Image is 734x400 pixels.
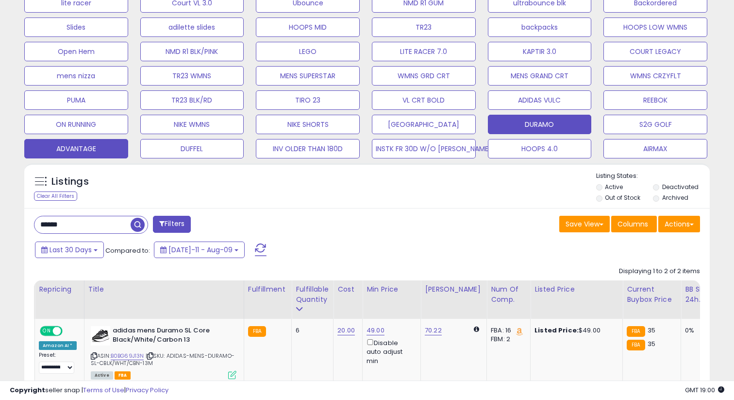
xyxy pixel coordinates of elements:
[248,326,266,337] small: FBA
[491,284,526,305] div: Num of Comp.
[603,17,707,37] button: HOOPS LOW WMNS
[367,284,417,295] div: Min Price
[559,216,610,232] button: Save View
[534,284,618,295] div: Listed Price
[605,183,623,191] label: Active
[24,139,128,158] button: ADVANTAGE
[685,385,724,395] span: 2025-09-9 19:00 GMT
[140,42,244,61] button: NMD R1 BLK/PINK
[10,385,45,395] strong: Copyright
[24,115,128,134] button: ON RUNNING
[658,216,700,232] button: Actions
[126,385,168,395] a: Privacy Policy
[140,115,244,134] button: NIKE WMNS
[256,17,360,37] button: HOOPS MID
[35,242,104,258] button: Last 30 Days
[256,42,360,61] button: LEGO
[140,17,244,37] button: adilette slides
[168,245,233,255] span: [DATE]-11 - Aug-09
[24,42,128,61] button: Open Hem
[488,115,592,134] button: DURAMO
[603,42,707,61] button: COURT LEGACY
[627,340,645,350] small: FBA
[488,90,592,110] button: ADIDAS VULC
[491,335,523,344] div: FBM: 2
[111,352,144,360] a: B0BG69J13N
[367,326,384,335] a: 49.00
[296,326,326,335] div: 6
[488,17,592,37] button: backpacks
[372,139,476,158] button: INSTK FR 30D W/O [PERSON_NAME]
[372,17,476,37] button: TR23
[372,115,476,134] button: [GEOGRAPHIC_DATA]
[685,326,717,335] div: 0%
[425,326,442,335] a: 70.22
[256,139,360,158] button: INV OLDER THAN 180D
[337,284,358,295] div: Cost
[24,66,128,86] button: mens nizza
[534,326,615,335] div: $49.00
[256,66,360,86] button: MENS SUPERSTAR
[627,326,645,337] small: FBA
[603,90,707,110] button: REEBOK
[603,66,707,86] button: WMNS CRZYFLT
[605,193,640,202] label: Out of Stock
[491,326,523,335] div: FBA: 16
[372,66,476,86] button: WMNS GRD CRT
[83,385,124,395] a: Terms of Use
[24,17,128,37] button: Slides
[140,90,244,110] button: TR23 BLK/RD
[617,219,648,229] span: Columns
[248,284,287,295] div: Fulfillment
[488,42,592,61] button: KAPTIR 3.0
[113,326,231,347] b: adidas mens Duramo SL Core Black/White/Carbon 13
[24,90,128,110] button: PUMA
[140,66,244,86] button: TR23 WMNS
[39,284,80,295] div: Repricing
[685,284,720,305] div: BB Share 24h.
[596,172,710,181] p: Listing States:
[50,245,92,255] span: Last 30 Days
[488,66,592,86] button: MENS GRAND CRT
[91,326,110,346] img: 41WQWErw38L._SL40_.jpg
[41,327,53,335] span: ON
[256,90,360,110] button: TIRO 23
[91,352,234,366] span: | SKU: ADIDAS-MENS-DURAMO-SL-CBLK/WHT/CBN-13M
[34,191,77,201] div: Clear All Filters
[648,326,655,335] span: 35
[488,139,592,158] button: HOOPS 4.0
[372,90,476,110] button: VL CRT BOLD
[662,183,699,191] label: Deactivated
[372,42,476,61] button: LITE RACER 7.0
[619,267,700,276] div: Displaying 1 to 2 of 2 items
[611,216,657,232] button: Columns
[627,284,677,305] div: Current Buybox Price
[367,337,413,365] div: Disable auto adjust min
[425,284,483,295] div: [PERSON_NAME]
[10,386,168,395] div: seller snap | |
[337,326,355,335] a: 20.00
[39,341,77,350] div: Amazon AI *
[105,246,150,255] span: Compared to:
[88,284,240,295] div: Title
[662,193,688,202] label: Archived
[603,139,707,158] button: AIRMAX
[603,115,707,134] button: S2G GOLF
[648,339,655,348] span: 35
[154,242,245,258] button: [DATE]-11 - Aug-09
[51,175,89,189] h5: Listings
[61,327,77,335] span: OFF
[256,115,360,134] button: NIKE SHORTS
[140,139,244,158] button: DUFFEL
[296,284,329,305] div: Fulfillable Quantity
[39,352,77,374] div: Preset:
[91,326,236,378] div: ASIN:
[153,216,191,233] button: Filters
[534,326,579,335] b: Listed Price:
